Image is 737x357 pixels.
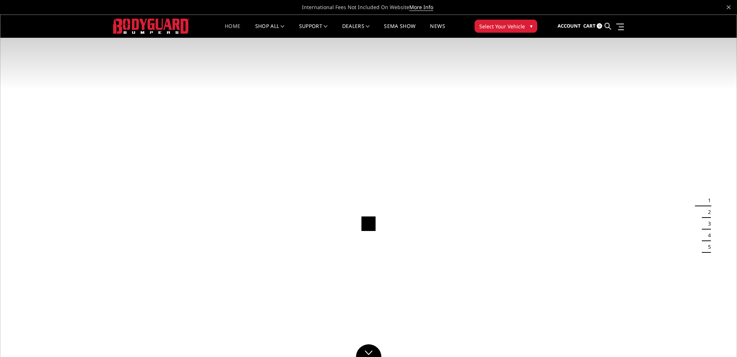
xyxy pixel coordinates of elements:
[225,24,240,38] a: Home
[342,24,370,38] a: Dealers
[479,23,525,30] span: Select Your Vehicle
[597,23,602,29] span: 0
[558,23,581,29] span: Account
[583,16,602,36] a: Cart 0
[299,24,328,38] a: Support
[704,230,711,241] button: 4 of 5
[430,24,445,38] a: News
[356,344,381,357] a: Click to Down
[558,16,581,36] a: Account
[704,241,711,253] button: 5 of 5
[409,4,433,11] a: More Info
[704,206,711,218] button: 2 of 5
[113,19,189,33] img: BODYGUARD BUMPERS
[704,218,711,230] button: 3 of 5
[475,20,537,33] button: Select Your Vehicle
[704,195,711,206] button: 1 of 5
[255,24,285,38] a: shop all
[583,23,596,29] span: Cart
[530,22,533,30] span: ▾
[384,24,415,38] a: SEMA Show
